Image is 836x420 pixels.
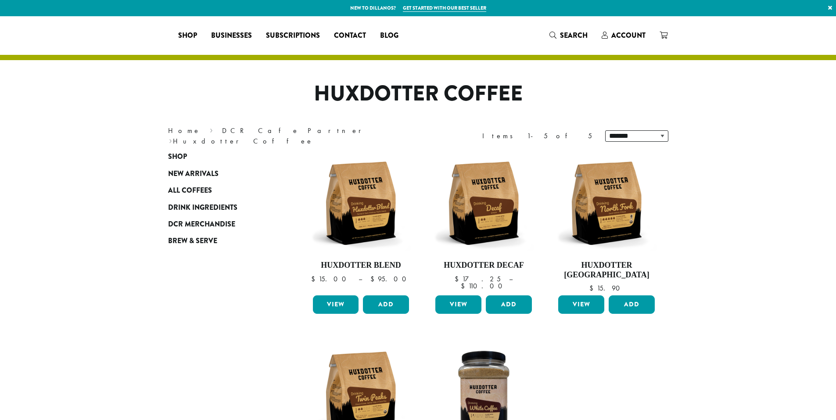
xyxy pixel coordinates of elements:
[509,274,513,284] span: –
[310,153,411,254] img: Huxdotter-Coffee-Huxdotter-Blend-12oz-Web.jpg
[222,126,367,135] a: DCR Cafe Partner
[311,153,412,292] a: Huxdotter Blend
[359,274,362,284] span: –
[168,126,405,147] nav: Breadcrumb
[363,295,409,314] button: Add
[370,274,378,284] span: $
[558,295,604,314] a: View
[609,295,655,314] button: Add
[589,284,624,293] bdi: 15.90
[542,28,595,43] a: Search
[168,151,187,162] span: Shop
[435,295,481,314] a: View
[589,284,597,293] span: $
[168,126,201,135] a: Home
[168,236,217,247] span: Brew & Serve
[461,281,468,291] span: $
[455,274,501,284] bdi: 17.25
[311,274,319,284] span: $
[211,30,252,41] span: Businesses
[482,131,592,141] div: Items 1-5 of 5
[168,233,273,249] a: Brew & Serve
[433,153,534,254] img: Huxdotter-Coffee-Decaf-12oz-Web.jpg
[313,295,359,314] a: View
[311,261,412,270] h4: Huxdotter Blend
[311,274,350,284] bdi: 15.00
[210,122,213,136] span: ›
[611,30,646,40] span: Account
[370,274,410,284] bdi: 95.00
[556,153,657,254] img: Huxdotter-Coffee-North-Fork-12oz-Web.jpg
[168,219,235,230] span: DCR Merchandise
[169,133,172,147] span: ›
[461,281,506,291] bdi: 110.00
[168,199,273,215] a: Drink Ingredients
[433,153,534,292] a: Huxdotter Decaf
[168,169,219,179] span: New Arrivals
[168,182,273,199] a: All Coffees
[433,261,534,270] h4: Huxdotter Decaf
[403,4,486,12] a: Get started with our best seller
[168,148,273,165] a: Shop
[556,153,657,292] a: Huxdotter [GEOGRAPHIC_DATA] $15.90
[556,261,657,280] h4: Huxdotter [GEOGRAPHIC_DATA]
[168,216,273,233] a: DCR Merchandise
[178,30,197,41] span: Shop
[168,202,237,213] span: Drink Ingredients
[455,274,462,284] span: $
[334,30,366,41] span: Contact
[161,81,675,107] h1: Huxdotter Coffee
[486,295,532,314] button: Add
[168,185,212,196] span: All Coffees
[171,29,204,43] a: Shop
[266,30,320,41] span: Subscriptions
[560,30,588,40] span: Search
[168,165,273,182] a: New Arrivals
[380,30,398,41] span: Blog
